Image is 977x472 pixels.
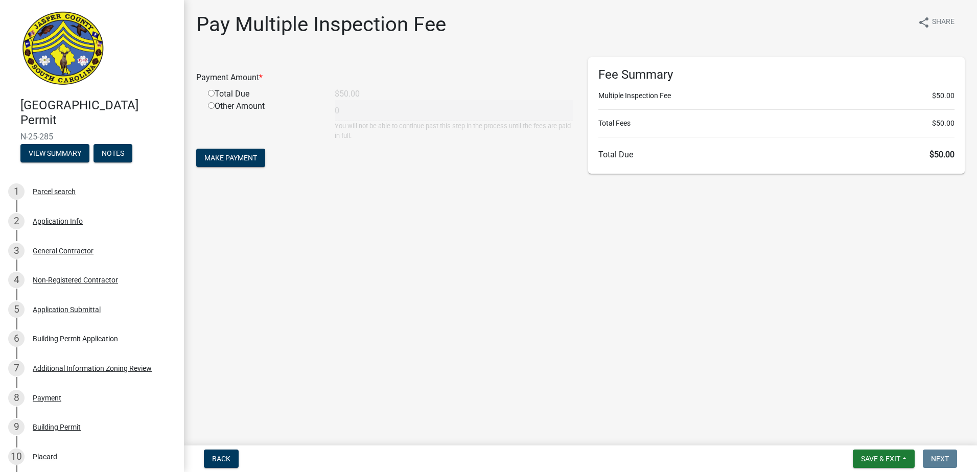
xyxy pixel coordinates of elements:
[200,88,327,100] div: Total Due
[8,183,25,200] div: 1
[33,335,118,342] div: Building Permit Application
[33,218,83,225] div: Application Info
[932,16,955,29] span: Share
[598,90,955,101] li: Multiple Inspection Fee
[33,276,118,284] div: Non-Registered Contractor
[20,132,164,141] span: N-25-285
[910,12,963,32] button: shareShare
[212,455,230,463] span: Back
[8,390,25,406] div: 8
[204,450,239,468] button: Back
[598,150,955,159] h6: Total Due
[8,360,25,376] div: 7
[196,12,446,37] h1: Pay Multiple Inspection Fee
[20,144,89,162] button: View Summary
[33,365,152,372] div: Additional Information Zoning Review
[861,455,900,463] span: Save & Exit
[918,16,930,29] i: share
[923,450,957,468] button: Next
[94,150,132,158] wm-modal-confirm: Notes
[200,100,327,140] div: Other Amount
[932,90,955,101] span: $50.00
[33,423,81,431] div: Building Permit
[931,455,949,463] span: Next
[33,453,57,460] div: Placard
[598,67,955,82] h6: Fee Summary
[8,272,25,288] div: 4
[598,118,955,129] li: Total Fees
[8,301,25,318] div: 5
[196,149,265,167] button: Make Payment
[932,118,955,129] span: $50.00
[8,243,25,259] div: 3
[94,144,132,162] button: Notes
[20,11,106,87] img: Jasper County, South Carolina
[33,306,101,313] div: Application Submittal
[33,188,76,195] div: Parcel search
[204,154,257,162] span: Make Payment
[853,450,915,468] button: Save & Exit
[33,394,61,402] div: Payment
[189,72,580,84] div: Payment Amount
[20,98,176,128] h4: [GEOGRAPHIC_DATA] Permit
[33,247,94,254] div: General Contractor
[8,213,25,229] div: 2
[8,449,25,465] div: 10
[20,150,89,158] wm-modal-confirm: Summary
[929,150,955,159] span: $50.00
[8,419,25,435] div: 9
[8,331,25,347] div: 6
